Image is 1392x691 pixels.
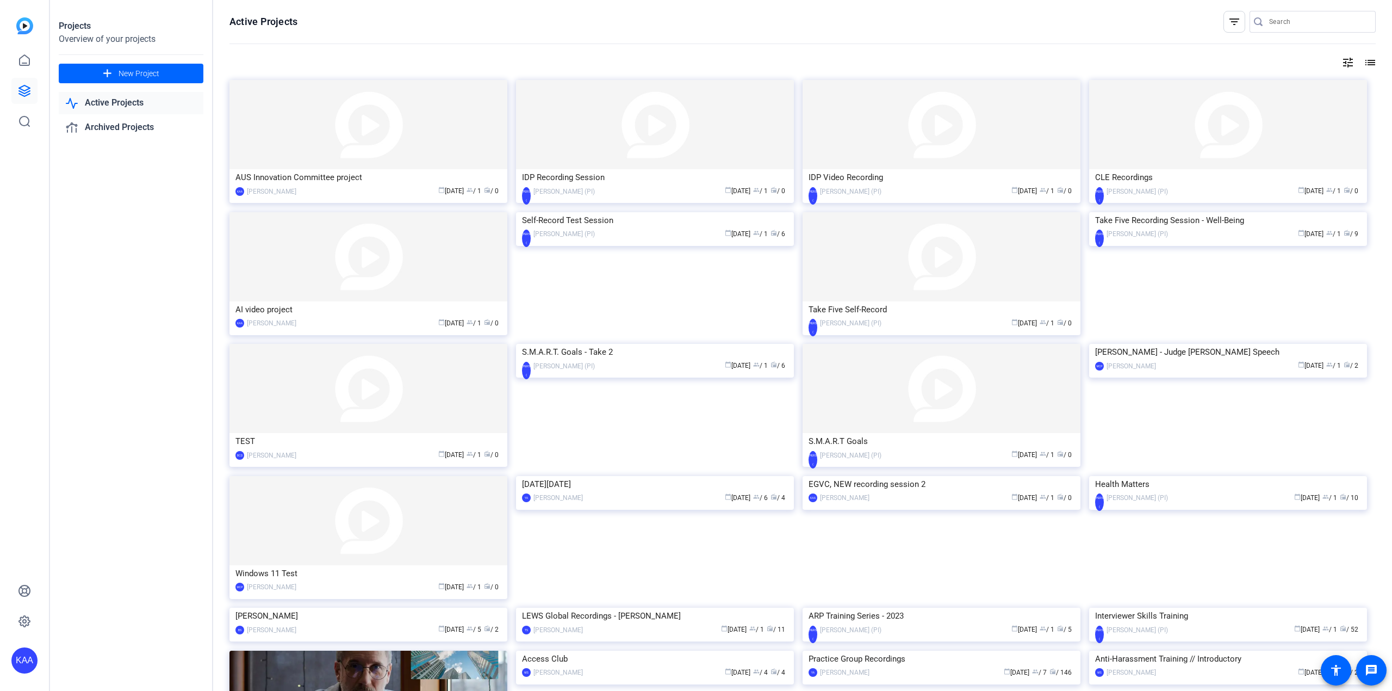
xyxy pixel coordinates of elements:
[725,494,750,502] span: [DATE]
[1095,668,1104,677] div: MS
[1322,494,1337,502] span: / 1
[484,583,490,589] span: radio
[1322,626,1337,633] span: / 1
[522,344,788,360] div: S.M.A.R.T. Goals - Take 2
[1344,187,1358,195] span: / 0
[753,668,760,675] span: group
[1298,187,1323,195] span: [DATE]
[1011,625,1018,632] span: calendar_today
[522,608,788,624] div: LEWS Global Recordings - [PERSON_NAME]
[522,362,531,379] div: [PERSON_NAME](
[820,625,881,636] div: [PERSON_NAME] (PI)
[235,433,501,449] div: TEST
[1344,362,1358,369] span: / 2
[1040,493,1046,500] span: group
[1294,494,1320,502] span: [DATE]
[484,626,499,633] span: / 2
[1095,608,1361,624] div: Interviewer Skills Training
[1344,230,1350,236] span: radio
[438,319,464,327] span: [DATE]
[809,187,817,205] div: [PERSON_NAME](
[533,667,583,678] div: [PERSON_NAME]
[1294,626,1320,633] span: [DATE]
[753,361,760,368] span: group
[522,476,788,492] div: [DATE][DATE]
[1057,451,1072,459] span: / 0
[1011,494,1037,502] span: [DATE]
[725,187,731,193] span: calendar_today
[59,33,203,46] div: Overview of your projects
[1326,361,1333,368] span: group
[1326,230,1341,238] span: / 1
[809,319,817,336] div: [PERSON_NAME](
[247,582,296,593] div: [PERSON_NAME]
[1011,187,1037,195] span: [DATE]
[753,187,768,195] span: / 1
[235,451,244,460] div: BCD
[1040,451,1054,459] span: / 1
[1322,493,1329,500] span: group
[1107,361,1156,372] div: [PERSON_NAME]
[725,493,731,500] span: calendar_today
[467,583,473,589] span: group
[770,187,777,193] span: radio
[101,67,114,81] mat-icon: add
[59,20,203,33] div: Projects
[1057,187,1072,195] span: / 0
[1040,625,1046,632] span: group
[1011,319,1037,327] span: [DATE]
[1049,668,1056,675] span: radio
[235,319,244,328] div: KAA
[1095,187,1104,205] div: [PERSON_NAME](
[522,187,531,205] div: [PERSON_NAME](
[1057,319,1072,327] span: / 0
[438,319,445,325] span: calendar_today
[749,625,756,632] span: group
[1011,493,1018,500] span: calendar_today
[438,187,464,195] span: [DATE]
[1095,493,1104,511] div: [PERSON_NAME](
[229,15,297,28] h1: Active Projects
[1298,668,1304,675] span: calendar_today
[1228,15,1241,28] mat-icon: filter_list
[1344,230,1358,238] span: / 9
[1298,230,1304,236] span: calendar_today
[438,625,445,632] span: calendar_today
[1326,187,1341,195] span: / 1
[1269,15,1367,28] input: Search
[725,669,750,676] span: [DATE]
[1040,319,1046,325] span: group
[809,493,817,502] div: KAA
[770,187,785,195] span: / 0
[1011,319,1018,325] span: calendar_today
[484,583,499,591] span: / 0
[247,625,296,636] div: [PERSON_NAME]
[1294,625,1301,632] span: calendar_today
[247,450,296,461] div: [PERSON_NAME]
[119,68,159,79] span: New Project
[1032,668,1039,675] span: group
[1298,187,1304,193] span: calendar_today
[1004,669,1029,676] span: [DATE]
[1329,664,1343,677] mat-icon: accessibility
[467,187,473,193] span: group
[749,626,764,633] span: / 1
[1107,492,1168,503] div: [PERSON_NAME] (PI)
[1032,669,1047,676] span: / 7
[1298,361,1304,368] span: calendar_today
[533,625,583,636] div: [PERSON_NAME]
[1095,476,1361,492] div: Health Matters
[467,319,481,327] span: / 1
[522,212,788,229] div: Self-Record Test Session
[484,187,499,195] span: / 0
[235,169,501,186] div: AUS Innovation Committee project
[484,451,499,459] span: / 0
[484,319,490,325] span: radio
[1107,229,1168,239] div: [PERSON_NAME] (PI)
[770,668,777,675] span: radio
[1040,451,1046,457] span: group
[1341,56,1354,69] mat-icon: tune
[484,187,490,193] span: radio
[1040,319,1054,327] span: / 1
[1095,626,1104,643] div: [PERSON_NAME](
